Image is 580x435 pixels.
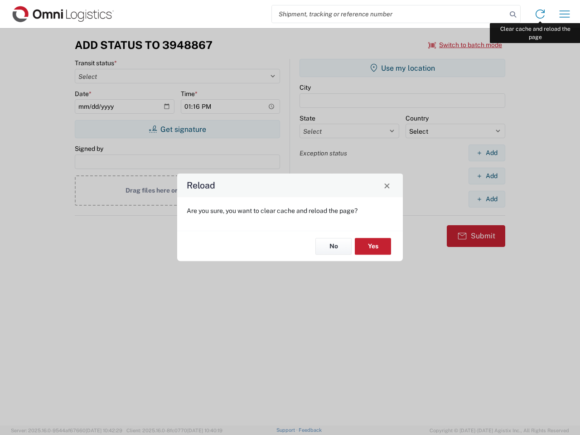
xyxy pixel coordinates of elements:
button: Close [381,179,393,192]
button: No [315,238,352,255]
input: Shipment, tracking or reference number [272,5,507,23]
p: Are you sure, you want to clear cache and reload the page? [187,207,393,215]
button: Yes [355,238,391,255]
h4: Reload [187,179,215,192]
